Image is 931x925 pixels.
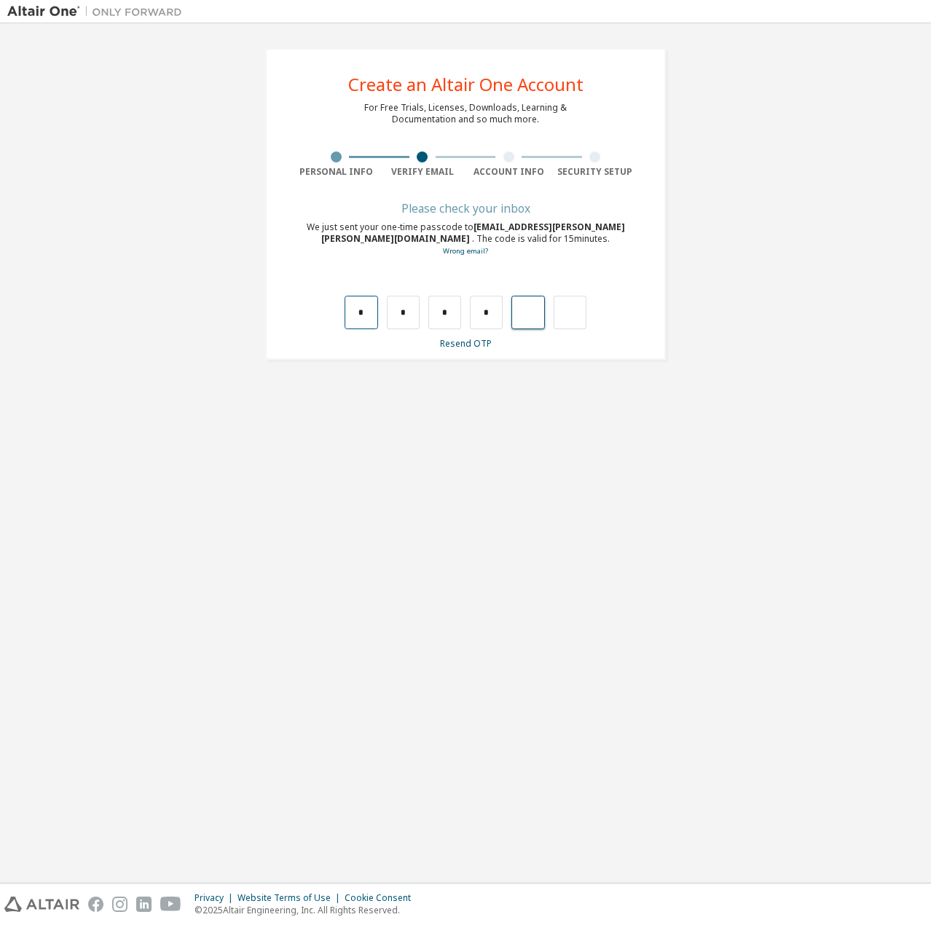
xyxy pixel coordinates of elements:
[237,892,345,904] div: Website Terms of Use
[88,897,103,912] img: facebook.svg
[440,337,492,350] a: Resend OTP
[443,246,488,256] a: Go back to the registration form
[321,221,625,245] span: [EMAIL_ADDRESS][PERSON_NAME][PERSON_NAME][DOMAIN_NAME]
[195,904,420,916] p: © 2025 Altair Engineering, Inc. All Rights Reserved.
[552,166,639,178] div: Security Setup
[195,892,237,904] div: Privacy
[348,76,584,93] div: Create an Altair One Account
[136,897,152,912] img: linkedin.svg
[160,897,181,912] img: youtube.svg
[4,897,79,912] img: altair_logo.svg
[380,166,466,178] div: Verify Email
[465,166,552,178] div: Account Info
[293,166,380,178] div: Personal Info
[112,897,127,912] img: instagram.svg
[293,204,638,213] div: Please check your inbox
[7,4,189,19] img: Altair One
[345,892,420,904] div: Cookie Consent
[364,102,567,125] div: For Free Trials, Licenses, Downloads, Learning & Documentation and so much more.
[293,221,638,257] div: We just sent your one-time passcode to . The code is valid for 15 minutes.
